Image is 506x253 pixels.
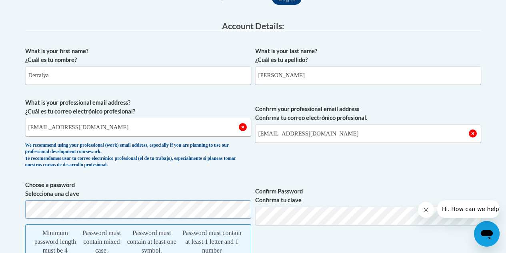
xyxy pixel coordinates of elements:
[474,221,500,247] iframe: Button to launch messaging window
[255,124,481,143] input: Required
[255,187,481,205] label: Confirm Password Confirma tu clave
[255,66,481,85] input: Metadata input
[255,47,481,64] label: What is your last name? ¿Cuál es tu apellido?
[222,21,284,31] span: Account Details:
[25,118,251,136] input: Metadata input
[418,202,434,218] iframe: Close message
[25,142,251,169] div: We recommend using your professional (work) email address, especially if you are planning to use ...
[25,98,251,116] label: What is your professional email address? ¿Cuál es tu correo electrónico profesional?
[25,66,251,85] input: Metadata input
[25,181,251,198] label: Choose a password Selecciona una clave
[25,47,251,64] label: What is your first name? ¿Cuál es tu nombre?
[437,200,500,218] iframe: Message from company
[255,105,481,122] label: Confirm your professional email address Confirma tu correo electrónico profesional.
[5,6,65,12] span: Hi. How can we help?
